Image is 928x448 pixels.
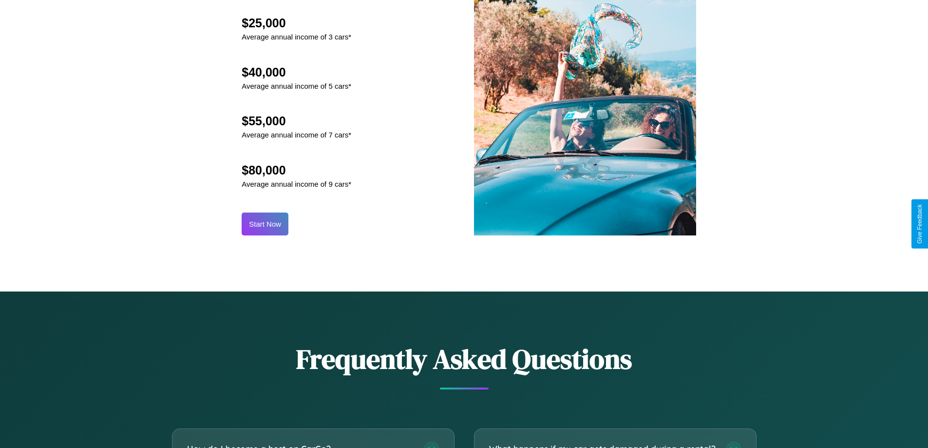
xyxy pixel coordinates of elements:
[242,177,351,191] p: Average annual income of 9 cars*
[242,128,351,141] p: Average annual income of 7 cars*
[242,114,351,128] h2: $55,000
[242,163,351,177] h2: $80,000
[242,30,351,43] p: Average annual income of 3 cars*
[916,204,923,244] div: Give Feedback
[242,79,351,93] p: Average annual income of 5 cars*
[172,340,757,378] h2: Frequently Asked Questions
[242,16,351,30] h2: $25,000
[242,65,351,79] h2: $40,000
[242,213,288,235] button: Start Now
